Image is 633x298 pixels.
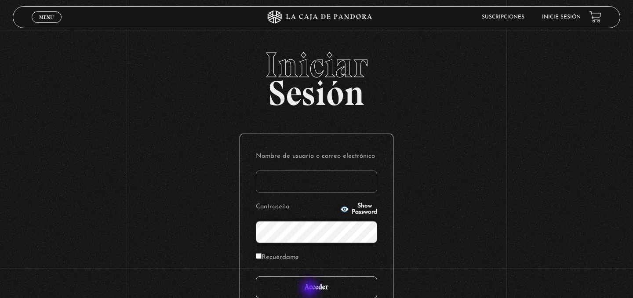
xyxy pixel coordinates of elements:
[256,150,377,164] label: Nombre de usuario o correo electrónico
[542,15,581,20] a: Inicie sesión
[340,203,377,215] button: Show Password
[39,15,54,20] span: Menu
[256,200,338,214] label: Contraseña
[13,47,620,83] span: Iniciar
[482,15,524,20] a: Suscripciones
[256,251,299,265] label: Recuérdame
[352,203,377,215] span: Show Password
[589,11,601,23] a: View your shopping cart
[13,47,620,104] h2: Sesión
[256,253,262,259] input: Recuérdame
[36,22,57,28] span: Cerrar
